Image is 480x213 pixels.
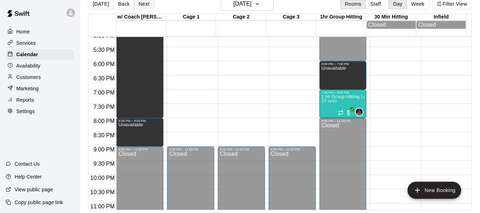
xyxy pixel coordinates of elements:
[92,104,117,110] span: 7:30 PM
[6,38,74,48] a: Services
[88,203,116,209] span: 11:00 PM
[266,14,316,21] div: Cage 3
[92,61,117,67] span: 6:00 PM
[16,51,38,58] p: Calendar
[15,199,63,206] p: Copy public page link
[322,91,365,94] div: 7:00 PM – 8:00 PM
[319,61,367,90] div: 6:00 PM – 7:00 PM: Unavailable
[16,28,30,35] p: Home
[6,72,74,82] a: Customers
[418,22,464,28] div: Closed
[116,14,166,21] div: w/ Coach [PERSON_NAME]
[6,106,74,117] a: Settings
[16,96,34,103] p: Reports
[92,75,117,81] span: 6:30 PM
[366,14,416,21] div: 30 Min Hitting
[216,14,266,21] div: Cage 2
[88,175,116,181] span: 10:00 PM
[368,22,414,28] div: Closed
[345,109,352,116] span: All customers have paid
[118,119,161,123] div: 8:00 PM – 9:00 PM
[416,14,466,21] div: Infield
[338,110,344,116] span: Recurring event
[16,108,35,115] p: Settings
[6,83,74,94] a: Marketing
[166,14,216,21] div: Cage 1
[356,108,363,116] img: Allen Quinney
[322,119,365,123] div: 8:00 PM – 11:59 PM
[16,62,41,69] p: Availability
[15,173,42,180] p: Help Center
[88,189,116,195] span: 10:30 PM
[322,62,365,66] div: 6:00 PM – 7:00 PM
[408,182,461,199] button: add
[118,148,161,151] div: 9:00 PM – 11:59 PM
[116,118,163,147] div: 8:00 PM – 9:00 PM: Unavailable
[92,90,117,96] span: 7:00 PM
[6,60,74,71] a: Availability
[16,85,39,92] p: Marketing
[6,26,74,37] a: Home
[92,118,117,124] span: 8:00 PM
[355,108,363,116] div: Allen Quinney
[92,161,117,167] span: 9:30 PM
[271,148,314,151] div: 9:00 PM – 11:59 PM
[15,160,40,167] p: Contact Us
[92,132,117,138] span: 8:30 PM
[358,108,363,116] span: Allen Quinney
[316,14,366,21] div: 1hr Group Hitting
[6,95,74,105] a: Reports
[15,186,53,193] p: View public page
[319,90,367,118] div: 7:00 PM – 8:00 PM: 1 Hr Group Hitting Lessons 12u And Older
[169,148,212,151] div: 9:00 PM – 11:59 PM
[16,39,36,47] p: Services
[220,148,263,151] div: 9:00 PM – 11:59 PM
[16,74,41,81] p: Customers
[92,47,117,53] span: 5:30 PM
[92,147,117,153] span: 9:00 PM
[6,49,74,60] a: Calendar
[322,99,337,103] span: 1/1 spots filled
